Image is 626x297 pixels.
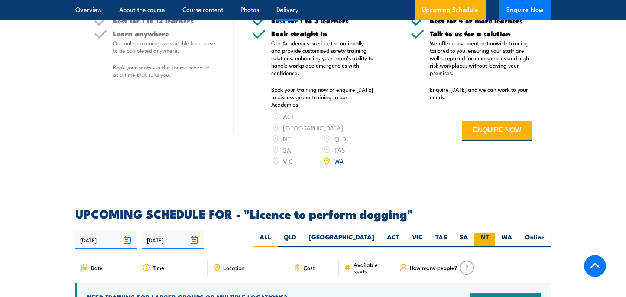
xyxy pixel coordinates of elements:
[223,264,244,271] span: Location
[278,233,302,247] label: QLD
[113,39,215,54] p: Our online training is available for course to be completed anywhere.
[113,63,215,78] p: Book your seats via the course schedule at a time that suits you.
[271,30,374,37] h5: Book straight in
[75,208,551,219] h2: UPCOMING SCHEDULE FOR - "Licence to perform dogging"
[304,264,315,271] span: Cost
[271,86,374,108] p: Book your training now or enquire [DATE] to discuss group training to our Academies
[271,39,374,76] p: Our Academies are located nationally and provide customised safety training solutions, enhancing ...
[142,231,204,249] input: To date
[430,39,532,76] p: We offer convenient nationwide training tailored to you, ensuring your staff are well-prepared fo...
[153,264,164,271] span: Time
[302,233,381,247] label: [GEOGRAPHIC_DATA]
[75,231,137,249] input: From date
[410,264,457,271] span: How many people?
[453,233,474,247] label: SA
[429,233,453,247] label: TAS
[253,233,278,247] label: ALL
[354,261,389,274] span: Available spots
[519,233,551,247] label: Online
[430,86,532,101] p: Enquire [DATE] and we can work to your needs.
[271,17,374,24] h5: Best for 1 to 3 learners
[91,264,103,271] span: Date
[381,233,406,247] label: ACT
[113,17,215,24] h5: Best for 1 to 12 learners
[462,121,532,141] button: ENQUIRE NOW
[474,233,495,247] label: NT
[495,233,519,247] label: WA
[430,30,532,37] h5: Talk to us for a solution
[334,156,344,165] a: WA
[430,17,532,24] h5: Best for 4 or more learners
[406,233,429,247] label: VIC
[113,30,215,37] h5: Learn anywhere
